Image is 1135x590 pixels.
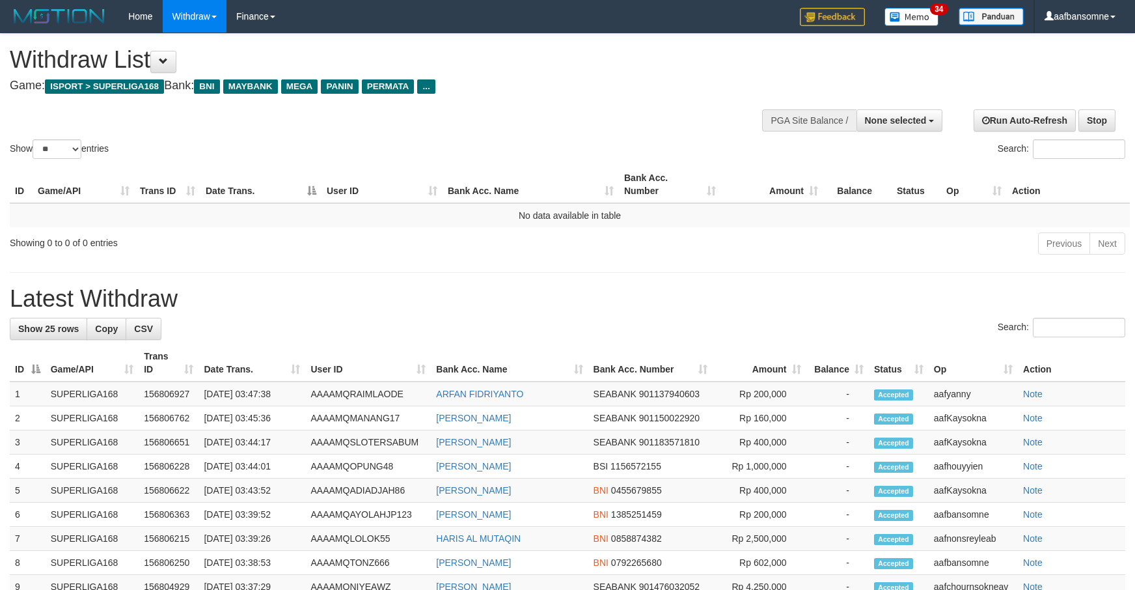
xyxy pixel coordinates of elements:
[611,557,662,568] span: Copy 0792265680 to clipboard
[281,79,318,94] span: MEGA
[46,479,139,503] td: SUPERLIGA168
[929,406,1018,430] td: aafKaysokna
[1089,232,1125,255] a: Next
[929,479,1018,503] td: aafKaysokna
[713,344,806,382] th: Amount: activate to sort column ascending
[929,344,1018,382] th: Op: activate to sort column ascending
[139,527,198,551] td: 156806215
[10,79,744,92] h4: Game: Bank:
[930,3,948,15] span: 34
[1023,461,1043,471] a: Note
[10,430,46,455] td: 3
[998,318,1125,337] label: Search:
[305,344,431,382] th: User ID: activate to sort column ascending
[135,166,200,203] th: Trans ID: activate to sort column ascending
[436,509,511,520] a: [PERSON_NAME]
[46,503,139,527] td: SUPERLIGA168
[10,203,1130,227] td: No data available in table
[10,47,744,73] h1: Withdraw List
[46,382,139,406] td: SUPERLIGA168
[594,389,636,399] span: SEABANK
[198,551,305,575] td: [DATE] 03:38:53
[443,166,619,203] th: Bank Acc. Name: activate to sort column ascending
[436,437,511,447] a: [PERSON_NAME]
[865,115,927,126] span: None selected
[929,382,1018,406] td: aafyanny
[874,389,913,400] span: Accepted
[874,462,913,473] span: Accepted
[436,461,511,471] a: [PERSON_NAME]
[134,324,153,334] span: CSV
[594,533,609,544] span: BNI
[929,455,1018,479] td: aafhouyyien
[1023,485,1043,496] a: Note
[10,406,46,430] td: 2
[436,533,521,544] a: HARIS AL MUTAQIN
[806,503,869,527] td: -
[10,344,46,382] th: ID: activate to sort column descending
[436,557,511,568] a: [PERSON_NAME]
[417,79,435,94] span: ...
[10,166,33,203] th: ID
[431,344,588,382] th: Bank Acc. Name: activate to sort column ascending
[126,318,161,340] a: CSV
[305,503,431,527] td: AAAAMQAYOLAHJP123
[892,166,941,203] th: Status
[1023,389,1043,399] a: Note
[611,509,662,520] span: Copy 1385251459 to clipboard
[305,455,431,479] td: AAAAMQOPUNG48
[806,406,869,430] td: -
[1023,557,1043,568] a: Note
[594,557,609,568] span: BNI
[941,166,1007,203] th: Op: activate to sort column ascending
[10,231,463,249] div: Showing 0 to 0 of 0 entries
[46,527,139,551] td: SUPERLIGA168
[1023,509,1043,520] a: Note
[1033,318,1125,337] input: Search:
[884,8,939,26] img: Button%20Memo.svg
[362,79,415,94] span: PERMATA
[10,503,46,527] td: 6
[619,166,721,203] th: Bank Acc. Number: activate to sort column ascending
[198,344,305,382] th: Date Trans.: activate to sort column ascending
[139,382,198,406] td: 156806927
[305,382,431,406] td: AAAAMQRAIMLAODE
[639,389,700,399] span: Copy 901137940603 to clipboard
[139,344,198,382] th: Trans ID: activate to sort column ascending
[929,527,1018,551] td: aafnonsreyleab
[321,166,443,203] th: User ID: activate to sort column ascending
[869,344,929,382] th: Status: activate to sort column ascending
[610,461,661,471] span: Copy 1156572155 to clipboard
[198,503,305,527] td: [DATE] 03:39:52
[198,455,305,479] td: [DATE] 03:44:01
[139,479,198,503] td: 156806622
[305,430,431,455] td: AAAAMQSLOTERSABUM
[10,286,1125,312] h1: Latest Withdraw
[10,7,109,26] img: MOTION_logo.png
[762,109,856,132] div: PGA Site Balance /
[139,406,198,430] td: 156806762
[588,344,713,382] th: Bank Acc. Number: activate to sort column ascending
[713,406,806,430] td: Rp 160,000
[198,527,305,551] td: [DATE] 03:39:26
[436,389,523,399] a: ARFAN FIDRIYANTO
[959,8,1024,25] img: panduan.png
[1023,533,1043,544] a: Note
[874,486,913,497] span: Accepted
[33,139,81,159] select: Showentries
[998,139,1125,159] label: Search:
[10,139,109,159] label: Show entries
[874,510,913,521] span: Accepted
[46,344,139,382] th: Game/API: activate to sort column ascending
[806,344,869,382] th: Balance: activate to sort column ascending
[874,558,913,569] span: Accepted
[1023,413,1043,423] a: Note
[305,479,431,503] td: AAAAMQADIADJAH86
[200,166,321,203] th: Date Trans.: activate to sort column descending
[713,430,806,455] td: Rp 400,000
[806,430,869,455] td: -
[46,455,139,479] td: SUPERLIGA168
[45,79,164,94] span: ISPORT > SUPERLIGA168
[856,109,943,132] button: None selected
[721,166,823,203] th: Amount: activate to sort column ascending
